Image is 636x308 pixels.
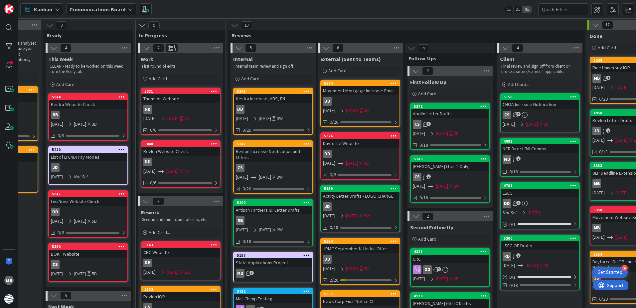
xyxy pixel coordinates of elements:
i: Not Set [74,174,88,180]
div: Artisan Partners IDI Letter Drafts [234,206,312,214]
div: MB [592,224,601,232]
div: MB [501,155,579,164]
div: 4991NCR Direct Bill Comms [501,138,579,153]
div: CS [503,111,511,119]
input: Quick Filter... [538,3,588,15]
div: RB [143,259,152,267]
div: 5360 [52,244,127,249]
div: 5326 [324,134,399,138]
div: 5342Revlon Increase Notification and Offers [234,141,312,162]
span: Internal [233,56,253,62]
span: 0/6 [150,179,156,186]
div: CS [51,260,60,269]
span: [DATE] [615,189,628,196]
div: 5300 [501,235,579,241]
div: 5240[PERSON_NAME] (Tier 1 Only) [411,156,489,171]
div: 3W [277,174,283,181]
div: DD [321,150,399,158]
div: Open Get Started checklist, remaining modules: 4 [592,267,628,278]
span: 19 [241,21,252,29]
span: [DATE] [592,84,605,91]
span: Support [14,1,30,9]
div: DD [321,255,399,264]
span: [DATE] [51,121,63,128]
span: [DATE] [615,84,628,91]
div: 5331Thomson Website [141,88,220,103]
div: 4321 [411,249,489,255]
div: 5163 [141,242,220,248]
span: This Week [48,56,73,62]
div: 5331 [141,88,220,94]
span: 1 [606,76,610,80]
div: RB [141,259,220,267]
p: CLEAN - ready to be worked on this week from the Verify tab. [50,64,127,75]
div: DD [323,255,332,264]
span: 2 [153,44,164,52]
b: Communcations Board [70,6,125,13]
div: CRC [411,255,489,263]
div: 5300LSEG OE Drafts [501,235,579,250]
span: 4 [418,44,429,52]
div: 5210 [52,147,127,152]
div: LivaNova Website Check [49,197,127,206]
div: 5048 [144,142,220,146]
span: [DATE] [323,107,335,114]
div: JD [321,202,399,211]
div: DD [143,158,152,166]
p: Final review and sign off from client or broker/partner/carrier if applicable. [501,64,578,75]
div: 5334 [321,238,399,244]
span: 0/20 [330,119,338,126]
span: 3x [522,6,531,13]
span: 0/20 [242,185,251,192]
span: First Follow Up [410,79,446,85]
div: 5044Kestra Website Check [49,94,127,109]
div: MB [503,155,511,164]
div: MB [592,74,601,83]
span: 0/6 [58,132,64,139]
div: 5240 [414,157,489,161]
span: [DATE] [413,130,425,137]
span: [DATE] [323,212,335,219]
span: 3 [153,197,164,205]
span: 6 [332,44,344,52]
span: 2 [422,67,433,75]
div: DD [49,208,127,216]
div: CS [411,173,489,181]
span: [DATE] [592,234,605,241]
div: LSEG [501,189,579,197]
span: [DATE] [143,168,156,175]
div: 5047LivaNova Website Check [49,191,127,206]
div: RB [49,111,127,119]
div: 5341Kestra Increase, ABS, FN [234,88,312,103]
div: 5209Artisan Partners IDI Letter Drafts [234,200,312,214]
div: 5341 [237,89,312,94]
span: Add Card... [598,45,619,51]
div: BOKF Website [49,250,127,258]
span: 1 [516,253,521,258]
span: [DATE] [592,189,605,196]
div: CS [234,164,312,172]
div: 3W [277,115,283,122]
div: 4321 [414,249,489,254]
span: 5 [148,21,160,29]
span: Second Follow Up [410,224,453,231]
div: 5163CRC Website [141,242,220,257]
div: Revlon Increase Notification and Offers [234,147,312,162]
div: 5159 [324,186,399,191]
div: CS [413,173,421,181]
span: [DATE] [166,115,179,122]
div: 5364Movement Mortgage Increase Email [321,80,399,95]
div: 5326 [321,133,399,139]
span: [DATE] [74,218,86,225]
div: CS [411,120,489,129]
span: 4 [512,44,523,52]
div: RB [51,111,60,119]
div: 5048 [141,141,220,147]
div: 5D [92,218,97,225]
span: [DATE] [615,137,628,144]
div: 4D [364,160,369,167]
span: [DATE] [259,174,271,181]
div: 5159 [321,186,399,192]
div: 4781 [501,183,579,189]
span: 0/6 [150,127,156,134]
